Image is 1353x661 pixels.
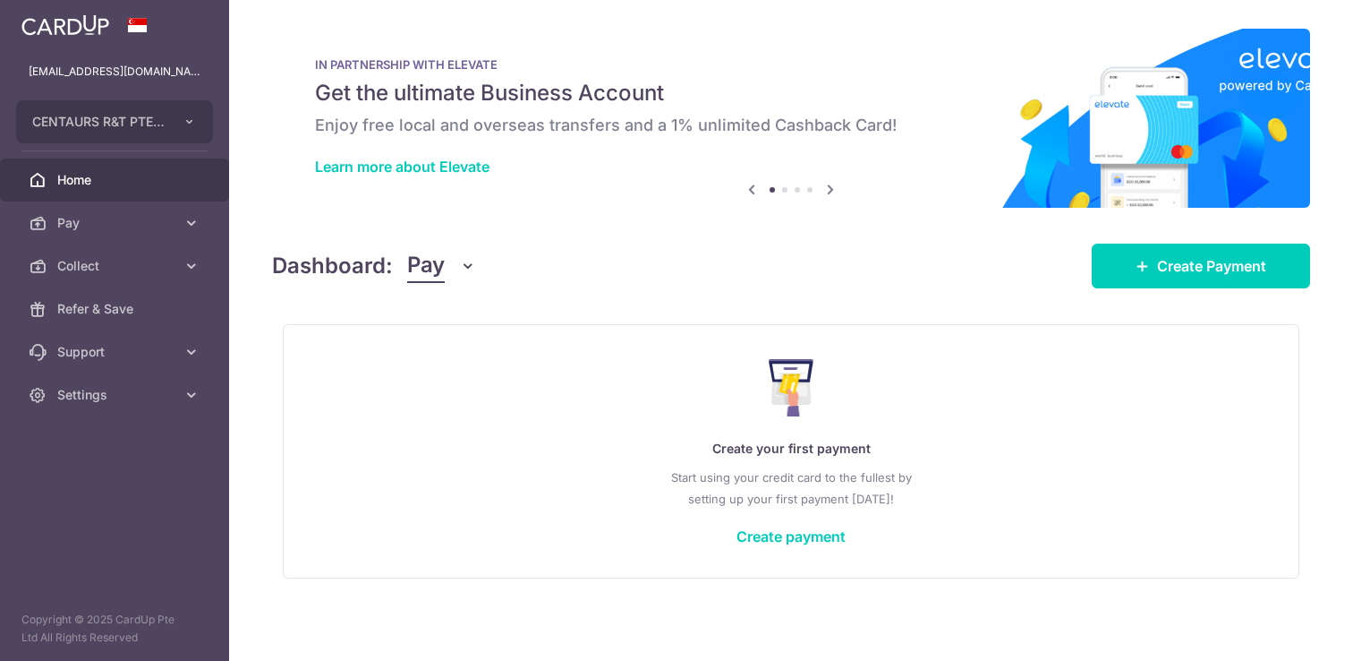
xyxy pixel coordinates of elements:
[57,343,175,361] span: Support
[315,57,1267,72] p: IN PARTNERSHIP WITH ELEVATE
[319,438,1263,459] p: Create your first payment
[57,214,175,232] span: Pay
[769,359,814,416] img: Make Payment
[319,467,1263,510] p: Start using your credit card to the fullest by setting up your first payment [DATE]!
[272,250,393,282] h4: Dashboard:
[57,257,175,275] span: Collect
[272,29,1310,208] img: Renovation banner
[32,113,165,131] span: CENTAURS R&T PTE. LTD.
[16,100,213,143] button: CENTAURS R&T PTE. LTD.
[21,14,109,36] img: CardUp
[407,249,476,283] button: Pay
[736,528,846,545] a: Create payment
[29,63,200,81] p: [EMAIL_ADDRESS][DOMAIN_NAME]
[57,171,175,189] span: Home
[57,386,175,404] span: Settings
[57,300,175,318] span: Refer & Save
[315,158,489,176] a: Learn more about Elevate
[1092,244,1310,288] a: Create Payment
[315,79,1267,107] h5: Get the ultimate Business Account
[407,249,445,283] span: Pay
[315,115,1267,136] h6: Enjoy free local and overseas transfers and a 1% unlimited Cashback Card!
[1157,255,1266,277] span: Create Payment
